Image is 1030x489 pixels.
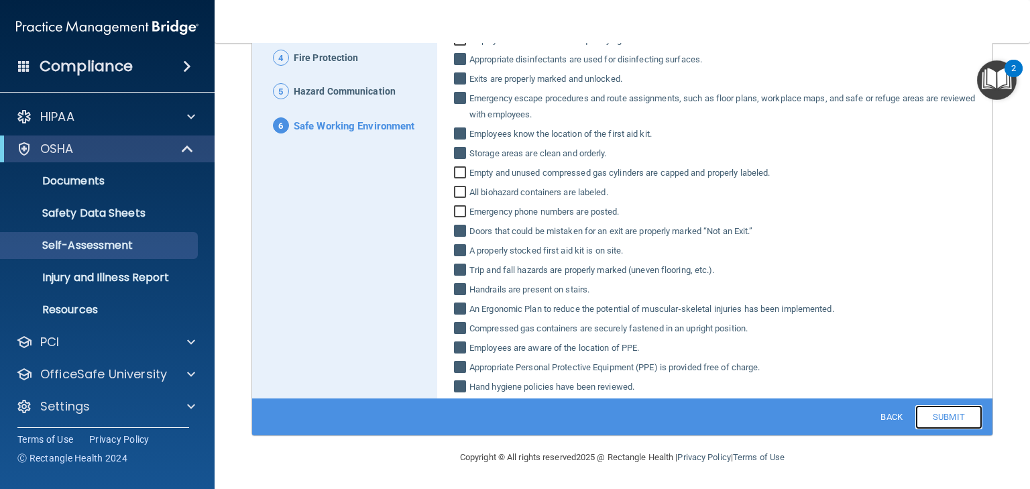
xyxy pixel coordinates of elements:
span: Exits are properly marked and unlocked. [469,71,622,87]
a: PCI [16,334,195,350]
span: Trip and fall hazards are properly marked (uneven flooring, etc.). [469,262,715,278]
p: Injury and Illness Report [9,271,192,284]
input: An Ergonomic Plan to reduce the potential of muscular‐skeletal injuries has been implemented. [454,304,469,317]
span: Hand hygiene policies have been reviewed. [469,379,634,395]
span: All biohazard containers are labeled. [469,184,608,201]
input: Employees are aware of the location of PPE. [454,343,469,356]
span: Employees are aware of the location of PPE. [469,340,639,356]
span: Employees know the location of the first aid kit. [469,126,652,142]
input: Emergency escape procedures and route assignments, such as floor plans, workplace maps, and safe ... [454,93,469,123]
span: Fire Protection [294,50,359,67]
span: Appropriate Personal Protective Equipment (PPE) is provided free of charge. [469,360,760,376]
span: An Ergonomic Plan to reduce the potential of muscular‐skeletal injuries has been implemented. [469,301,834,317]
p: Documents [9,174,192,188]
a: Back [869,407,913,426]
p: Resources [9,303,192,317]
input: Appropriate disinfectants are used for disinfecting surfaces. [454,54,469,68]
input: Exits are properly marked and unlocked. [454,74,469,87]
a: Submit [915,405,982,429]
span: Ⓒ Rectangle Health 2024 [17,451,127,465]
p: Self-Assessment [9,239,192,252]
span: Appropriate disinfectants are used for disinfecting surfaces. [469,52,702,68]
span: Hazard Communication [294,83,396,101]
span: 4 [273,50,289,66]
input: Emergency phone numbers are posted. [454,207,469,220]
a: Settings [16,398,195,415]
input: Doors that could be mistaken for an exit are properly marked “Not an Exit.” [454,226,469,239]
input: Empty and unused compressed gas cylinders are capped and properly labeled. [454,168,469,181]
input: Compressed gas containers are securely fastened in an upright position. [454,323,469,337]
a: OSHA [16,141,194,157]
p: HIPAA [40,109,74,125]
span: Doors that could be mistaken for an exit are properly marked “Not an Exit.” [469,223,753,239]
span: Safe Working Environment [294,117,414,136]
span: Storage areas are clean and orderly. [469,146,607,162]
span: Compressed gas containers are securely fastened in an upright position. [469,321,748,337]
h4: Compliance [40,57,133,76]
a: Terms of Use [733,452,785,462]
a: Terms of Use [17,433,73,446]
div: 2 [1011,68,1016,86]
input: Hand hygiene policies have been reviewed. [454,382,469,395]
p: Settings [40,398,90,415]
img: PMB logo [16,14,198,41]
button: Open Resource Center, 2 new notifications [977,60,1017,100]
span: 5 [273,83,289,99]
input: Appropriate Personal Protective Equipment (PPE) is provided free of charge. [454,362,469,376]
p: OfficeSafe University [40,366,167,382]
a: Privacy Policy [89,433,150,446]
span: Emergency escape procedures and route assignments, such as floor plans, workplace maps, and safe ... [469,91,982,123]
p: OSHA [40,141,74,157]
input: Employees know the location of the first aid kit. [454,129,469,142]
input: A properly stocked first aid kit is on site. [454,246,469,259]
input: Handrails are present on stairs. [454,284,469,298]
a: Privacy Policy [677,452,730,462]
div: Copyright © All rights reserved 2025 @ Rectangle Health | | [378,436,867,479]
span: Empty and unused compressed gas cylinders are capped and properly labeled. [469,165,770,181]
a: OfficeSafe University [16,366,195,382]
span: 6 [273,117,289,133]
a: HIPAA [16,109,195,125]
iframe: Drift Widget Chat Controller [963,404,1014,455]
input: All biohazard containers are labeled. [454,187,469,201]
input: Storage areas are clean and orderly. [454,148,469,162]
span: A properly stocked first aid kit is on site. [469,243,623,259]
p: Safety Data Sheets [9,207,192,220]
span: Handrails are present on stairs. [469,282,589,298]
p: PCI [40,334,59,350]
span: Emergency phone numbers are posted. [469,204,620,220]
input: Trip and fall hazards are properly marked (uneven flooring, etc.). [454,265,469,278]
